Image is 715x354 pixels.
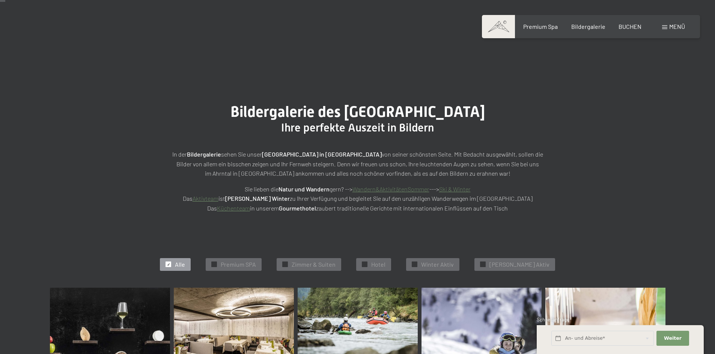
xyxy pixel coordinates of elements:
strong: [GEOGRAPHIC_DATA] in [GEOGRAPHIC_DATA] [262,151,382,158]
a: Küchenteam [217,205,250,212]
span: ✓ [167,262,170,267]
span: Menü [669,23,685,30]
span: Bildergalerie des [GEOGRAPHIC_DATA] [230,103,485,121]
span: Alle [175,260,185,269]
a: Ski & Winter [439,185,471,193]
span: ✓ [413,262,416,267]
strong: Natur und Wandern [278,185,330,193]
span: Hotel [371,260,385,269]
span: ✓ [363,262,366,267]
strong: Bildergalerie [187,151,221,158]
span: [PERSON_NAME] Aktiv [489,260,549,269]
span: Premium SPA [221,260,256,269]
a: Premium Spa [523,23,558,30]
span: Ihre perfekte Auszeit in Bildern [281,121,434,134]
button: Weiter [656,331,689,346]
span: ✓ [284,262,287,267]
span: ✓ [213,262,216,267]
span: Winter Aktiv [421,260,454,269]
span: Schnellanfrage [537,317,569,323]
a: Bildergalerie [571,23,605,30]
span: ✓ [482,262,485,267]
a: Wandern&AktivitätenSommer [352,185,429,193]
strong: Gourmethotel [279,205,316,212]
strong: [PERSON_NAME] Winter [225,195,290,202]
p: In der sehen Sie unser von seiner schönsten Seite. Mit Bedacht ausgewählt, sollen die Bilder von ... [170,149,545,178]
a: Aktivteam [193,195,218,202]
p: Sie lieben die gern? --> ---> Das ist zu Ihrer Verfügung und begleitet Sie auf den unzähligen Wan... [170,184,545,213]
span: Zimmer & Suiten [292,260,336,269]
a: BUCHEN [619,23,641,30]
span: Weiter [664,335,682,342]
